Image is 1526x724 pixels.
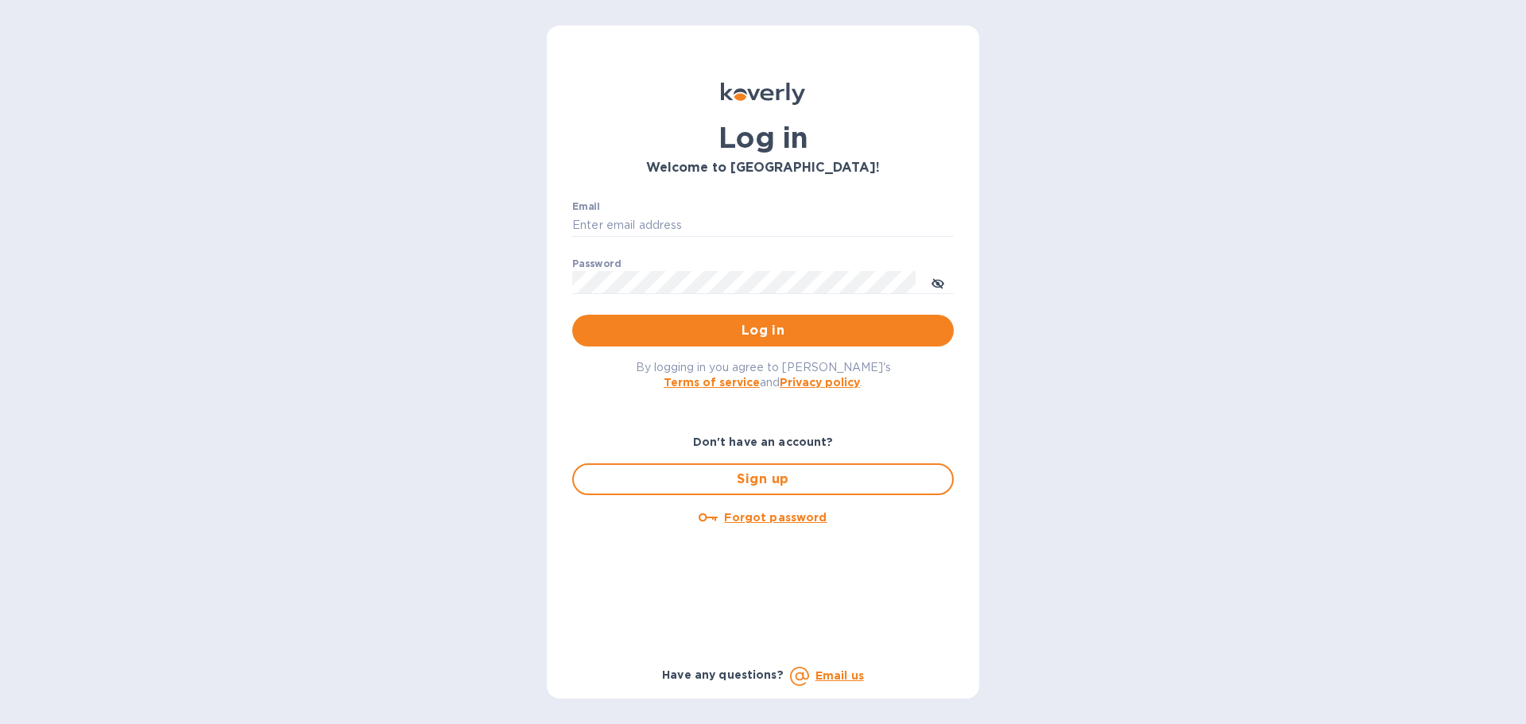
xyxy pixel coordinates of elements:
[572,161,954,176] h3: Welcome to [GEOGRAPHIC_DATA]!
[664,376,760,389] a: Terms of service
[572,214,954,238] input: Enter email address
[693,436,834,448] b: Don't have an account?
[922,266,954,298] button: toggle password visibility
[636,361,891,389] span: By logging in you agree to [PERSON_NAME]'s and .
[815,669,864,682] a: Email us
[585,321,941,340] span: Log in
[572,315,954,347] button: Log in
[572,121,954,154] h1: Log in
[721,83,805,105] img: Koverly
[587,470,939,489] span: Sign up
[662,668,784,681] b: Have any questions?
[780,376,860,389] a: Privacy policy
[572,259,621,269] label: Password
[572,463,954,495] button: Sign up
[572,202,600,211] label: Email
[724,511,827,524] u: Forgot password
